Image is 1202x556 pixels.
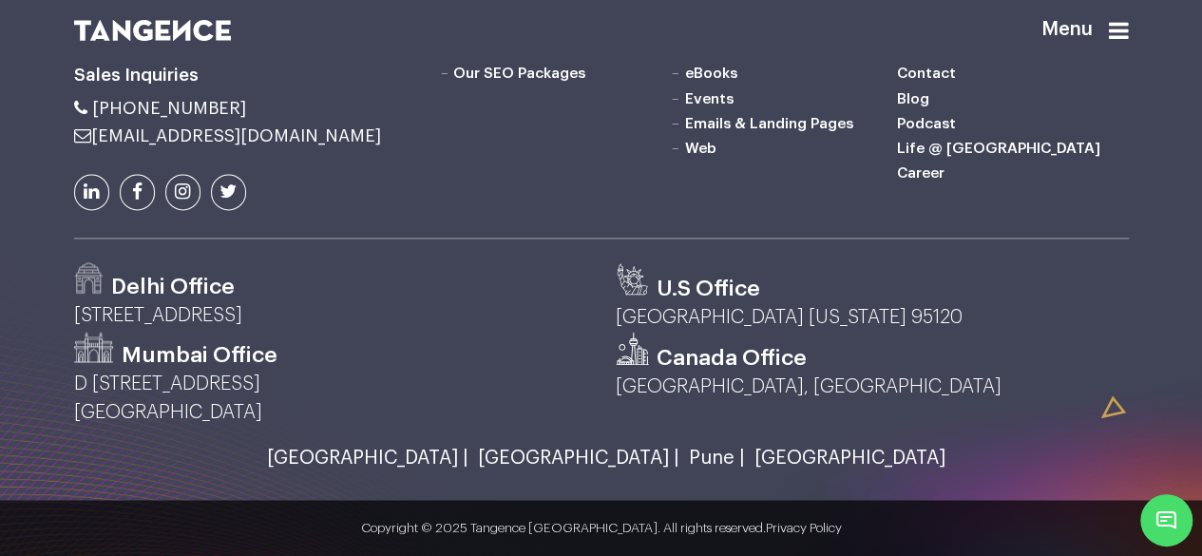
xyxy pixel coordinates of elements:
h3: Canada Office [657,344,807,373]
a: [GEOGRAPHIC_DATA] | [468,448,679,469]
a: Blog [897,91,929,106]
p: D [STREET_ADDRESS] [GEOGRAPHIC_DATA] [74,370,587,427]
a: Pune | [679,448,745,469]
p: [STREET_ADDRESS] [74,301,587,330]
img: canada.svg [616,332,649,365]
a: Contact [897,66,956,81]
a: Career [897,165,944,181]
a: Events [684,91,733,106]
span: Chat Widget [1140,494,1192,546]
a: Emails & Landing Pages [684,116,852,131]
a: [GEOGRAPHIC_DATA] [745,448,945,469]
h3: U.S Office [657,275,760,303]
a: Web [684,141,715,156]
img: Path-529.png [74,262,104,294]
a: eBooks [684,66,736,81]
a: Life @ [GEOGRAPHIC_DATA] [897,141,1100,156]
h3: Delhi Office [111,273,235,301]
span: [PHONE_NUMBER] [92,100,246,117]
p: [GEOGRAPHIC_DATA] [US_STATE] 95120 [616,303,1129,332]
a: [EMAIL_ADDRESS][DOMAIN_NAME] [74,127,381,144]
h6: Sales Inquiries [74,61,407,91]
img: us.svg [616,262,649,296]
a: Our SEO Packages [453,66,585,81]
h3: Mumbai Office [122,341,277,370]
a: [PHONE_NUMBER] [74,100,246,117]
img: Path-530.png [74,332,114,362]
a: Podcast [897,116,956,131]
a: [GEOGRAPHIC_DATA] | [258,448,468,469]
p: [GEOGRAPHIC_DATA], [GEOGRAPHIC_DATA] [616,373,1129,401]
a: Privacy Policy [766,522,842,534]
